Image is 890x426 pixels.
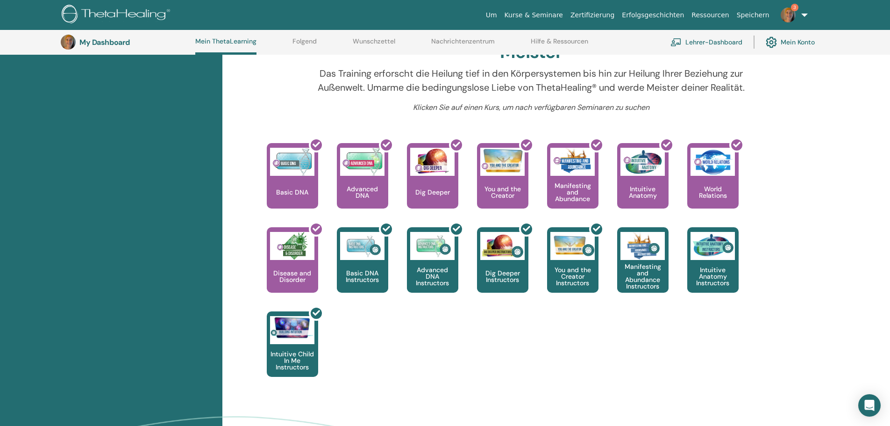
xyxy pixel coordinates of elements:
[567,7,618,24] a: Zertifizierung
[618,7,688,24] a: Erfolgsgeschichten
[308,66,754,94] p: Das Training erforscht die Heilung tief in den Körpersystemen bis hin zur Heilung Ihrer Beziehung...
[781,7,796,22] img: default.jpg
[480,148,525,173] img: You and the Creator
[270,232,314,260] img: Disease and Disorder
[62,5,173,26] img: logo.png
[270,148,314,176] img: Basic DNA
[79,38,173,47] h3: My Dashboard
[410,232,455,260] img: Advanced DNA Instructors
[670,38,682,46] img: chalkboard-teacher.svg
[687,227,739,311] a: Intuitive Anatomy Instructors Intuitive Anatomy Instructors
[547,143,598,227] a: Manifesting and Abundance Manifesting and Abundance
[766,34,777,50] img: cog.svg
[337,186,388,199] p: Advanced DNA
[480,232,525,260] img: Dig Deeper Instructors
[547,227,598,311] a: You and the Creator Instructors You and the Creator Instructors
[620,232,665,260] img: Manifesting and Abundance Instructors
[340,232,384,260] img: Basic DNA Instructors
[477,186,528,199] p: You and the Creator
[687,143,739,227] a: World Relations World Relations
[531,37,588,52] a: Hilfe & Ressourcen
[337,143,388,227] a: Advanced DNA Advanced DNA
[687,267,739,286] p: Intuitive Anatomy Instructors
[308,102,754,113] p: Klicken Sie auf einen Kurs, um nach verfügbaren Seminaren zu suchen
[353,37,395,52] a: Wunschzettel
[195,37,256,55] a: Mein ThetaLearning
[617,186,669,199] p: Intuitive Anatomy
[620,148,665,176] img: Intuitive Anatomy
[337,270,388,283] p: Basic DNA Instructors
[267,227,318,311] a: Disease and Disorder Disease and Disorder
[687,186,739,199] p: World Relations
[691,148,735,176] img: World Relations
[410,148,455,176] img: Dig Deeper
[267,143,318,227] a: Basic DNA Basic DNA
[500,42,562,63] h2: Meister
[267,270,318,283] p: Disease and Disorder
[477,270,528,283] p: Dig Deeper Instructors
[61,35,76,50] img: default.jpg
[733,7,773,24] a: Speichern
[337,227,388,311] a: Basic DNA Instructors Basic DNA Instructors
[670,32,742,52] a: Lehrer-Dashboard
[550,232,595,260] img: You and the Creator Instructors
[477,143,528,227] a: You and the Creator You and the Creator
[617,227,669,311] a: Manifesting and Abundance Instructors Manifesting and Abundance Instructors
[617,263,669,289] p: Manifesting and Abundance Instructors
[407,143,458,227] a: Dig Deeper Dig Deeper
[791,4,798,11] span: 3
[477,227,528,311] a: Dig Deeper Instructors Dig Deeper Instructors
[550,148,595,176] img: Manifesting and Abundance
[547,267,598,286] p: You and the Creator Instructors
[267,351,318,370] p: Intuitive Child In Me Instructors
[270,316,314,339] img: Intuitive Child In Me Instructors
[501,7,567,24] a: Kurse & Seminare
[267,311,318,396] a: Intuitive Child In Me Instructors Intuitive Child In Me Instructors
[407,267,458,286] p: Advanced DNA Instructors
[766,32,815,52] a: Mein Konto
[292,37,317,52] a: Folgend
[617,143,669,227] a: Intuitive Anatomy Intuitive Anatomy
[547,182,598,202] p: Manifesting and Abundance
[482,7,501,24] a: Um
[858,394,881,417] div: Open Intercom Messenger
[340,148,384,176] img: Advanced DNA
[407,227,458,311] a: Advanced DNA Instructors Advanced DNA Instructors
[431,37,495,52] a: Nachrichtenzentrum
[691,232,735,260] img: Intuitive Anatomy Instructors
[688,7,733,24] a: Ressourcen
[412,189,454,195] p: Dig Deeper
